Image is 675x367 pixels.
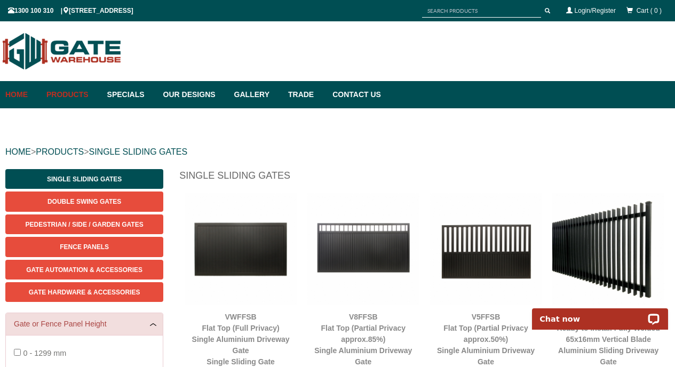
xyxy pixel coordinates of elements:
img: VWFFSB - Flat Top (Full Privacy) - Single Aluminium Driveway Gate - Single Sliding Gate - Matte B... [185,193,297,305]
a: Contact Us [327,81,381,108]
img: VBFFSB - Ready to Install Fully Welded 65x16mm Vertical Blade - Aluminium Sliding Driveway Gate -... [552,193,664,305]
a: Products [41,81,102,108]
span: Fence Panels [60,243,109,251]
a: Specials [102,81,158,108]
a: Login/Register [575,7,616,14]
h1: Single Sliding Gates [179,169,670,188]
a: Gate or Fence Panel Height [14,318,155,330]
a: Single Sliding Gates [5,169,163,189]
span: 0 - 1299 mm [23,349,66,357]
img: V5FFSB - Flat Top (Partial Privacy approx.50%) - Single Aluminium Driveway Gate - Single Sliding ... [430,193,542,305]
a: Gate Hardware & Accessories [5,282,163,302]
span: Gate Automation & Accessories [26,266,142,274]
a: Pedestrian / Side / Garden Gates [5,214,163,234]
a: Double Swing Gates [5,192,163,211]
span: Double Swing Gates [47,198,121,205]
span: Pedestrian / Side / Garden Gates [26,221,144,228]
a: SINGLE SLIDING GATES [89,147,187,156]
iframe: LiveChat chat widget [525,296,675,330]
span: Gate Hardware & Accessories [29,289,140,296]
a: Home [5,81,41,108]
a: HOME [5,147,31,156]
a: Our Designs [158,81,229,108]
img: V8FFSB - Flat Top (Partial Privacy approx.85%) - Single Aluminium Driveway Gate - Single Sliding ... [307,193,419,305]
span: Single Sliding Gates [47,175,122,183]
a: Fence Panels [5,237,163,257]
a: Gallery [229,81,283,108]
input: SEARCH PRODUCTS [422,4,541,18]
span: Cart ( 0 ) [637,7,662,14]
span: 1300 100 310 | [STREET_ADDRESS] [8,7,133,14]
div: > > [5,135,670,169]
a: PRODUCTS [36,147,84,156]
a: Gate Automation & Accessories [5,260,163,280]
a: Trade [283,81,327,108]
